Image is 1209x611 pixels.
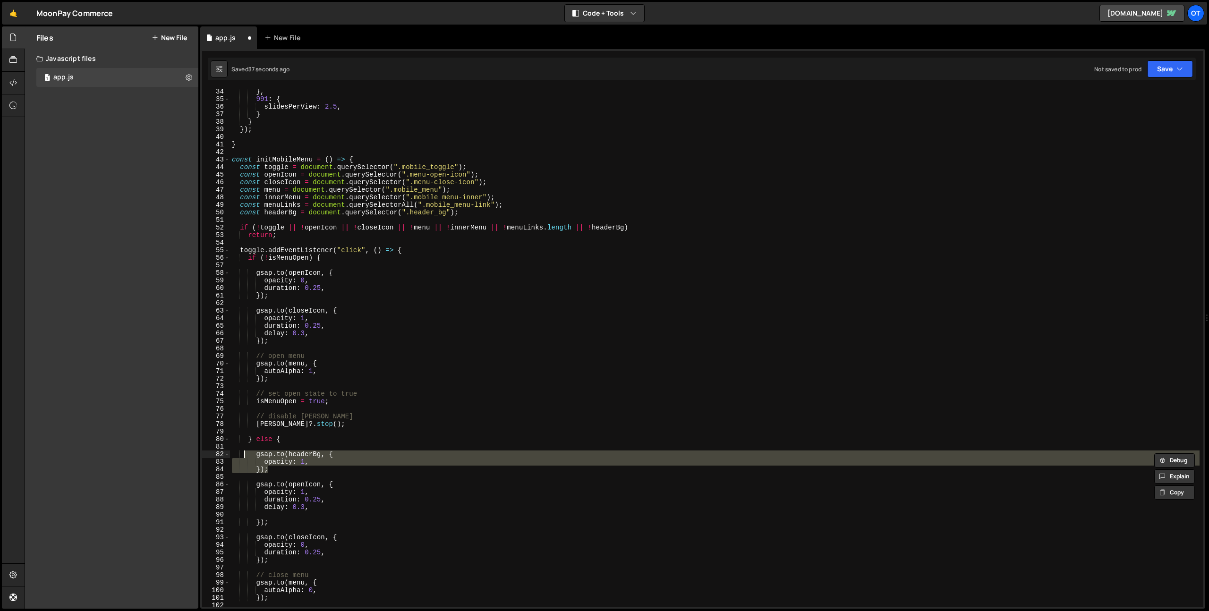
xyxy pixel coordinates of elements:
[202,133,230,141] div: 40
[202,534,230,541] div: 93
[202,458,230,466] div: 83
[202,390,230,398] div: 74
[202,156,230,163] div: 43
[202,526,230,534] div: 92
[202,118,230,126] div: 38
[202,239,230,246] div: 54
[202,450,230,458] div: 82
[202,481,230,488] div: 86
[202,254,230,262] div: 56
[202,209,230,216] div: 50
[202,269,230,277] div: 58
[202,564,230,571] div: 97
[202,375,230,382] div: 72
[202,337,230,345] div: 67
[215,33,236,42] div: app.js
[202,360,230,367] div: 70
[202,518,230,526] div: 91
[202,171,230,178] div: 45
[202,367,230,375] div: 71
[202,299,230,307] div: 62
[248,65,289,73] div: 37 seconds ago
[202,126,230,133] div: 39
[202,352,230,360] div: 69
[202,602,230,609] div: 102
[202,110,230,118] div: 37
[202,496,230,503] div: 88
[202,224,230,231] div: 52
[1099,5,1184,22] a: [DOMAIN_NAME]
[36,8,113,19] div: MoonPay Commerce
[53,73,74,82] div: app.js
[202,435,230,443] div: 80
[202,541,230,549] div: 94
[264,33,304,42] div: New File
[202,307,230,314] div: 63
[1154,453,1195,467] button: Debug
[231,65,289,73] div: Saved
[202,186,230,194] div: 47
[202,201,230,209] div: 49
[202,322,230,330] div: 65
[202,428,230,435] div: 79
[202,571,230,579] div: 98
[202,511,230,518] div: 90
[2,2,25,25] a: 🤙
[202,163,230,171] div: 44
[202,556,230,564] div: 96
[202,231,230,239] div: 53
[202,488,230,496] div: 87
[202,194,230,201] div: 48
[202,594,230,602] div: 101
[25,49,198,68] div: Javascript files
[202,292,230,299] div: 61
[202,420,230,428] div: 78
[202,345,230,352] div: 68
[202,398,230,405] div: 75
[202,284,230,292] div: 60
[202,549,230,556] div: 95
[202,503,230,511] div: 89
[1187,5,1204,22] a: Ot
[1154,485,1195,500] button: Copy
[202,413,230,420] div: 77
[202,262,230,269] div: 57
[44,75,50,82] span: 1
[202,141,230,148] div: 41
[36,68,198,87] div: 17336/48143.js
[202,579,230,586] div: 99
[202,466,230,473] div: 84
[1147,60,1193,77] button: Save
[202,148,230,156] div: 42
[202,178,230,186] div: 46
[202,95,230,103] div: 35
[152,34,187,42] button: New File
[202,405,230,413] div: 76
[202,586,230,594] div: 100
[565,5,644,22] button: Code + Tools
[202,314,230,322] div: 64
[202,443,230,450] div: 81
[202,277,230,284] div: 59
[202,382,230,390] div: 73
[202,473,230,481] div: 85
[202,216,230,224] div: 51
[202,330,230,337] div: 66
[202,88,230,95] div: 34
[1154,469,1195,484] button: Explain
[202,103,230,110] div: 36
[36,33,53,43] h2: Files
[1094,65,1141,73] div: Not saved to prod
[202,246,230,254] div: 55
